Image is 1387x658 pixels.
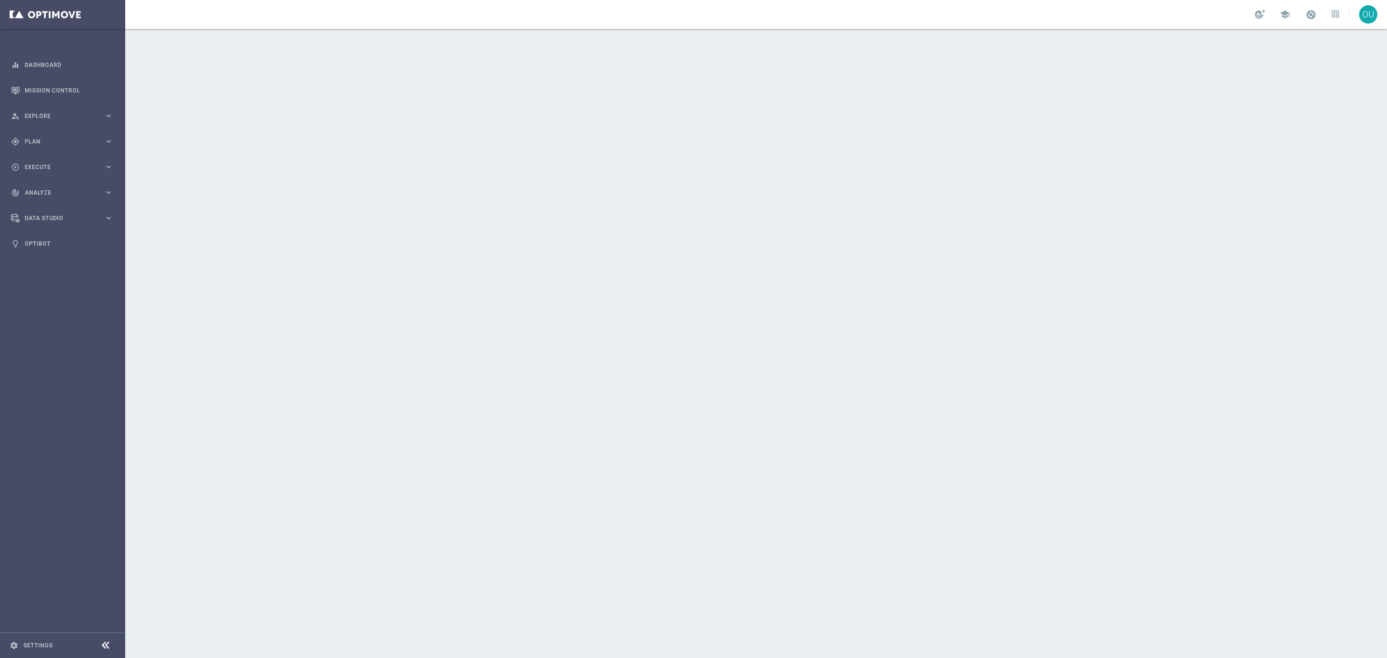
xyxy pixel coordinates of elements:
a: Optibot [25,231,113,256]
i: play_circle_outline [11,163,20,171]
span: Execute [25,164,104,170]
i: settings [10,641,18,650]
i: person_search [11,112,20,120]
button: person_search Explore keyboard_arrow_right [11,112,114,120]
div: Data Studio [11,214,104,223]
i: keyboard_arrow_right [104,137,113,146]
div: OU [1359,5,1377,24]
i: equalizer [11,61,20,69]
i: keyboard_arrow_right [104,188,113,197]
button: gps_fixed Plan keyboard_arrow_right [11,138,114,145]
span: Analyze [25,190,104,196]
div: Analyze [11,188,104,197]
div: Explore [11,112,104,120]
a: Mission Control [25,78,113,103]
div: Mission Control [11,78,113,103]
div: Optibot [11,231,113,256]
i: keyboard_arrow_right [104,162,113,171]
button: Mission Control [11,87,114,94]
div: Dashboard [11,52,113,78]
button: Data Studio keyboard_arrow_right [11,214,114,222]
button: track_changes Analyze keyboard_arrow_right [11,189,114,197]
span: Data Studio [25,215,104,221]
span: Explore [25,113,104,119]
i: keyboard_arrow_right [104,213,113,223]
a: Settings [23,643,52,648]
i: keyboard_arrow_right [104,111,113,120]
span: Plan [25,139,104,145]
i: gps_fixed [11,137,20,146]
div: Execute [11,163,104,171]
a: Dashboard [25,52,113,78]
span: school [1280,9,1290,20]
i: track_changes [11,188,20,197]
button: equalizer Dashboard [11,61,114,69]
div: Plan [11,137,104,146]
button: lightbulb Optibot [11,240,114,248]
button: play_circle_outline Execute keyboard_arrow_right [11,163,114,171]
i: lightbulb [11,239,20,248]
